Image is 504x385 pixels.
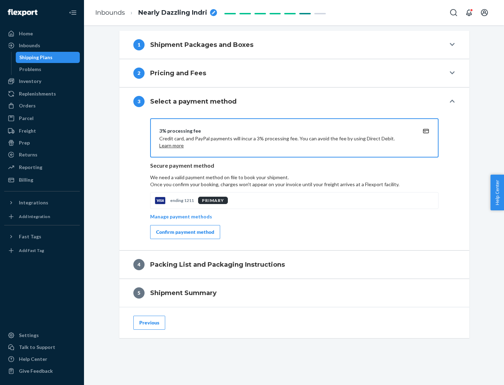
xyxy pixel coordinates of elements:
div: 4 [133,259,145,270]
a: Problems [16,64,80,75]
p: ending 1211 [170,197,194,203]
h4: Packing List and Packaging Instructions [150,260,285,269]
span: Nearly Dazzling Indri [138,8,207,17]
p: We need a valid payment method on file to book your shipment. [150,174,439,188]
a: Parcel [4,113,80,124]
div: Inbounds [19,42,40,49]
div: Prep [19,139,30,146]
a: Inbounds [95,9,125,16]
div: PRIMARY [198,197,228,204]
a: Returns [4,149,80,160]
div: Give Feedback [19,367,53,374]
button: 3Select a payment method [119,87,469,115]
div: Orders [19,102,36,109]
div: Billing [19,176,33,183]
p: Once you confirm your booking, charges won't appear on your invoice until your freight arrives at... [150,181,439,188]
div: 3% processing fee [159,127,413,134]
a: Settings [4,330,80,341]
a: Inventory [4,76,80,87]
div: Parcel [19,115,34,122]
div: Reporting [19,164,42,171]
div: Problems [19,66,41,73]
h4: Pricing and Fees [150,69,206,78]
p: Credit card, and PayPal payments will incur a 3% processing fee. You can avoid the fee by using D... [159,135,413,149]
button: Close Navigation [66,6,80,20]
div: Returns [19,151,37,158]
a: Prep [4,137,80,148]
a: Orders [4,100,80,111]
p: Manage payment methods [150,213,212,220]
a: Billing [4,174,80,185]
button: Open Search Box [447,6,461,20]
div: Integrations [19,199,48,206]
a: Shipping Plans [16,52,80,63]
button: Help Center [490,175,504,210]
button: Previous [133,316,165,330]
div: 3 [133,96,145,107]
button: Learn more [159,142,184,149]
a: Help Center [4,353,80,365]
button: Give Feedback [4,365,80,377]
p: Secure payment method [150,162,439,170]
a: Add Integration [4,211,80,222]
div: Replenishments [19,90,56,97]
button: 1Shipment Packages and Boxes [119,31,469,59]
div: Freight [19,127,36,134]
div: Confirm payment method [156,229,214,236]
button: Open account menu [477,6,491,20]
button: 5Shipment Summary [119,279,469,307]
h4: Shipment Packages and Boxes [150,40,253,49]
h4: Select a payment method [150,97,237,106]
a: Inbounds [4,40,80,51]
div: 5 [133,287,145,299]
div: Add Integration [19,213,50,219]
a: Home [4,28,80,39]
button: Confirm payment method [150,225,220,239]
h4: Shipment Summary [150,288,217,297]
a: Add Fast Tag [4,245,80,256]
img: Flexport logo [8,9,37,16]
a: Replenishments [4,88,80,99]
button: Fast Tags [4,231,80,242]
button: Open notifications [462,6,476,20]
button: 4Packing List and Packaging Instructions [119,251,469,279]
div: Inventory [19,78,41,85]
a: Freight [4,125,80,136]
a: Reporting [4,162,80,173]
ol: breadcrumbs [90,2,223,23]
div: Home [19,30,33,37]
button: Integrations [4,197,80,208]
div: 1 [133,39,145,50]
div: Help Center [19,356,47,363]
div: Shipping Plans [19,54,52,61]
div: Fast Tags [19,233,41,240]
div: Talk to Support [19,344,55,351]
div: 2 [133,68,145,79]
button: 2Pricing and Fees [119,59,469,87]
a: Talk to Support [4,342,80,353]
div: Settings [19,332,39,339]
div: Add Fast Tag [19,247,44,253]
